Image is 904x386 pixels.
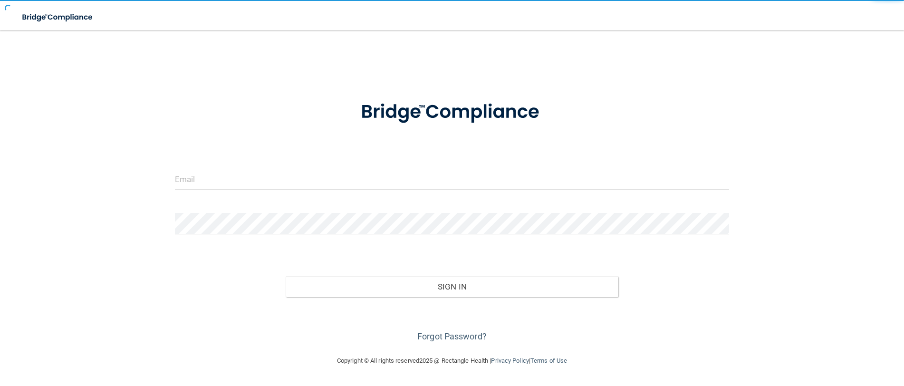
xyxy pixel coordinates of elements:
img: bridge_compliance_login_screen.278c3ca4.svg [14,8,102,27]
a: Forgot Password? [417,331,487,341]
button: Sign In [286,276,618,297]
img: bridge_compliance_login_screen.278c3ca4.svg [341,87,563,137]
a: Privacy Policy [491,357,529,364]
a: Terms of Use [530,357,567,364]
input: Email [175,168,729,190]
div: Copyright © All rights reserved 2025 @ Rectangle Health | | [279,346,625,376]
